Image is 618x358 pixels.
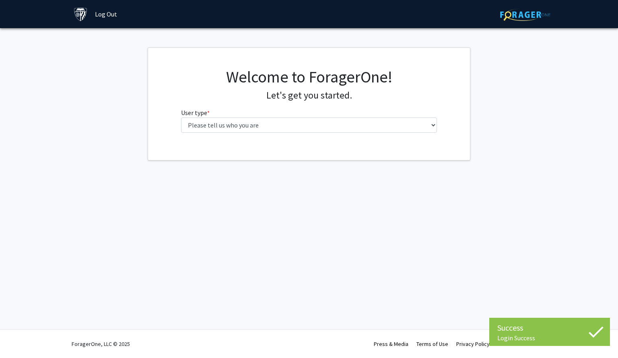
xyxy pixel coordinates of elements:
[181,67,437,86] h1: Welcome to ForagerOne!
[497,322,602,334] div: Success
[181,90,437,101] h4: Let's get you started.
[374,340,408,348] a: Press & Media
[456,340,490,348] a: Privacy Policy
[416,340,448,348] a: Terms of Use
[500,8,550,21] img: ForagerOne Logo
[74,7,88,21] img: Johns Hopkins University Logo
[72,330,130,358] div: ForagerOne, LLC © 2025
[497,334,602,342] div: Login Success
[181,108,210,117] label: User type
